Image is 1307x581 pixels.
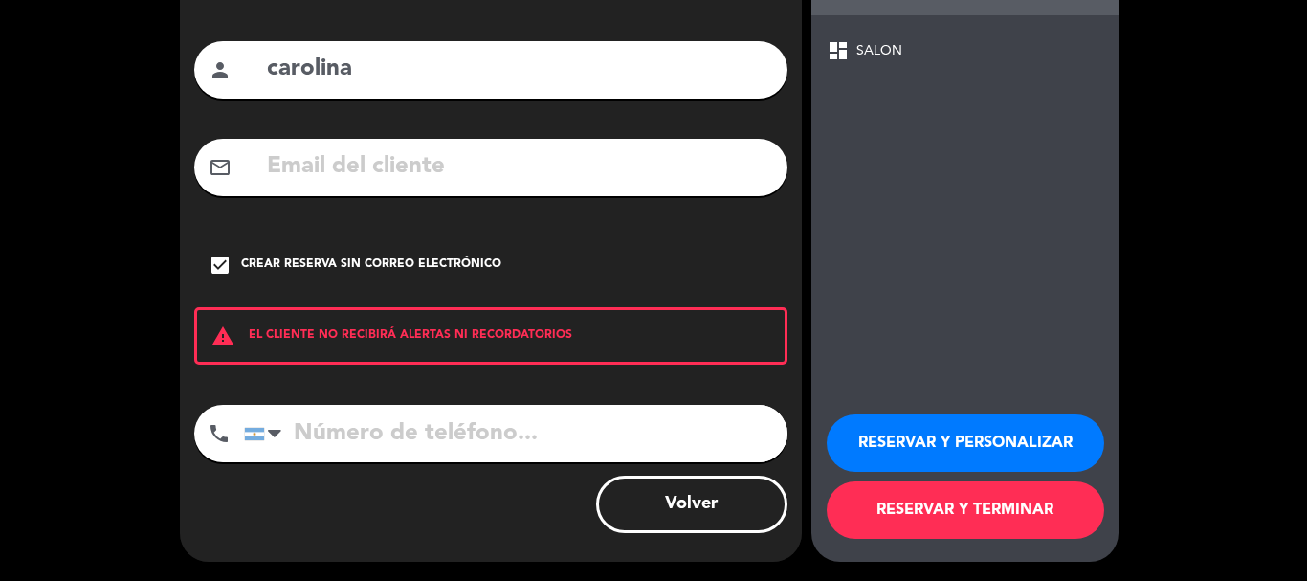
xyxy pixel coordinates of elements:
[827,481,1104,539] button: RESERVAR Y TERMINAR
[197,324,249,347] i: warning
[209,156,232,179] i: mail_outline
[245,406,289,461] div: Argentina: +54
[596,476,787,533] button: Volver
[209,254,232,277] i: check_box
[208,422,231,445] i: phone
[265,147,773,187] input: Email del cliente
[241,256,501,275] div: Crear reserva sin correo electrónico
[194,307,787,365] div: EL CLIENTE NO RECIBIRÁ ALERTAS NI RECORDATORIOS
[209,58,232,81] i: person
[856,40,902,62] span: SALON
[827,414,1104,472] button: RESERVAR Y PERSONALIZAR
[827,39,850,62] span: dashboard
[244,405,787,462] input: Número de teléfono...
[265,50,773,89] input: Nombre del cliente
